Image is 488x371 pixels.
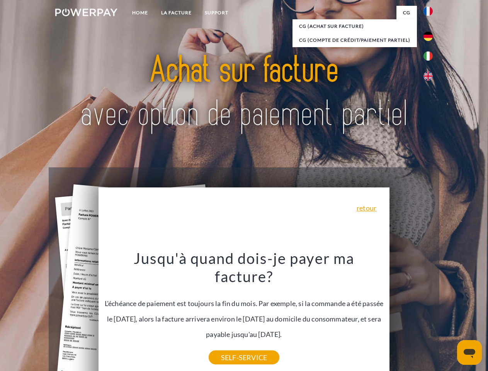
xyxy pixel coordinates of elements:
[423,7,433,16] img: fr
[155,6,198,20] a: LA FACTURE
[126,6,155,20] a: Home
[103,249,385,286] h3: Jusqu'à quand dois-je payer ma facture?
[292,19,417,33] a: CG (achat sur facture)
[74,37,414,148] img: title-powerpay_fr.svg
[209,351,279,364] a: SELF-SERVICE
[423,71,433,81] img: en
[396,6,417,20] a: CG
[55,9,117,16] img: logo-powerpay-white.svg
[357,204,376,211] a: retour
[423,32,433,41] img: de
[457,340,482,365] iframe: Bouton de lancement de la fenêtre de messagerie
[423,51,433,61] img: it
[292,33,417,47] a: CG (Compte de crédit/paiement partiel)
[103,249,385,357] div: L'échéance de paiement est toujours la fin du mois. Par exemple, si la commande a été passée le [...
[198,6,235,20] a: Support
